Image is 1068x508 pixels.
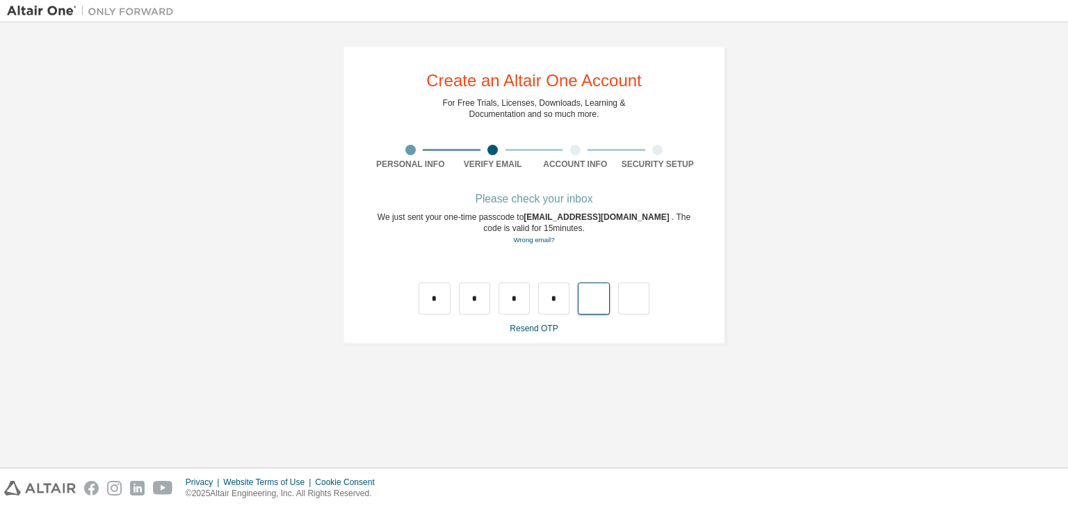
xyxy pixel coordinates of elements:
div: Account Info [534,159,617,170]
div: Create an Altair One Account [426,72,642,89]
div: Personal Info [369,159,452,170]
div: Please check your inbox [369,195,699,203]
img: youtube.svg [153,481,173,495]
div: Verify Email [452,159,535,170]
div: For Free Trials, Licenses, Downloads, Learning & Documentation and so much more. [443,97,626,120]
img: facebook.svg [84,481,99,495]
img: altair_logo.svg [4,481,76,495]
img: instagram.svg [107,481,122,495]
div: Website Terms of Use [223,477,315,488]
span: [EMAIL_ADDRESS][DOMAIN_NAME] [524,212,672,222]
img: Altair One [7,4,181,18]
p: © 2025 Altair Engineering, Inc. All Rights Reserved. [186,488,383,500]
a: Go back to the registration form [513,236,554,244]
div: Security Setup [617,159,699,170]
img: linkedin.svg [130,481,145,495]
a: Resend OTP [510,324,558,333]
div: Privacy [186,477,223,488]
div: Cookie Consent [315,477,382,488]
div: We just sent your one-time passcode to . The code is valid for 15 minutes. [369,212,699,246]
